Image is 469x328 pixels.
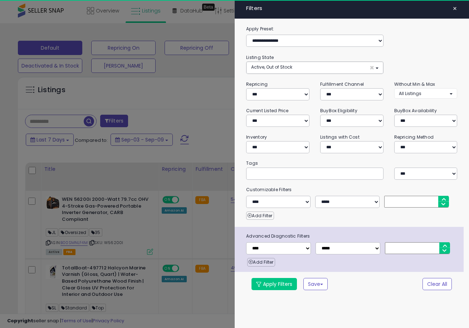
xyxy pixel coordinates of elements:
small: Current Listed Price [246,108,288,114]
button: Apply Filters [251,278,297,290]
label: Apply Preset: [241,25,463,33]
button: × [450,4,460,14]
small: Repricing Method [394,134,434,140]
h4: Filters [246,5,457,11]
small: Tags [241,159,463,167]
small: Inventory [246,134,267,140]
small: BuyBox Availability [394,108,437,114]
small: Customizable Filters [241,186,463,194]
span: × [453,4,457,14]
button: Add Filter [247,258,275,267]
button: Save [303,278,328,290]
small: Without Min & Max [394,81,435,87]
span: Active, Out of Stock [251,64,292,70]
span: × [370,64,374,71]
small: Repricing [246,81,268,87]
button: Add Filter [246,212,274,220]
button: Clear All [422,278,452,290]
span: Advanced Diagnostic Filters [241,232,464,240]
small: BuyBox Eligibility [320,108,357,114]
span: All Listings [399,90,421,96]
small: Listings with Cost [320,134,360,140]
small: Listing State [246,54,274,60]
small: Fulfillment Channel [320,81,364,87]
button: All Listings [394,88,458,99]
button: Active, Out of Stock × [246,62,383,74]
